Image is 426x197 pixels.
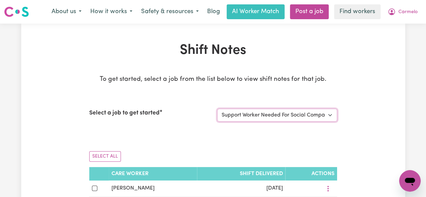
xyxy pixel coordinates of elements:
button: About us [47,5,86,19]
span: [PERSON_NAME] [111,186,155,191]
a: AI Worker Match [227,4,285,19]
a: Find workers [334,4,381,19]
button: Select All [89,151,121,162]
button: Safety & resources [137,5,203,19]
a: Post a job [290,4,329,19]
p: To get started, select a job from the list below to view shift notes for that job. [89,75,337,85]
a: Careseekers logo [4,4,29,20]
button: My Account [383,5,422,19]
iframe: Button to launch messaging window [399,170,421,192]
span: Care Worker [111,171,149,176]
th: Actions [285,167,337,180]
h1: Shift Notes [89,42,337,59]
span: Carmelo [398,8,418,16]
label: Select a job to get started [89,109,160,118]
button: How it works [86,5,137,19]
th: Shift delivered [197,167,285,180]
a: Blog [203,4,224,19]
td: [DATE] [197,180,285,196]
img: Careseekers logo [4,6,29,18]
button: More options [322,183,334,194]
